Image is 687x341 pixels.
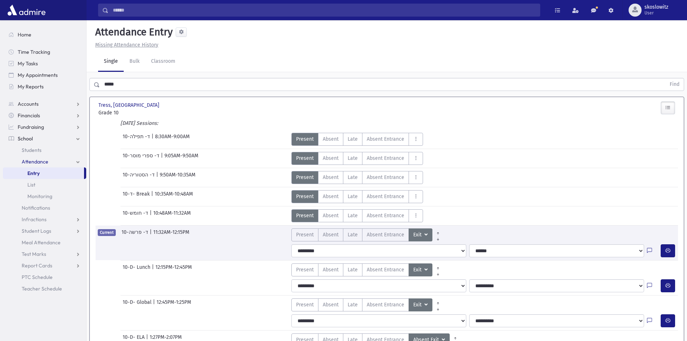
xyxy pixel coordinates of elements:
span: Late [348,301,358,309]
span: Late [348,174,358,181]
span: Infractions [22,216,47,223]
span: Late [348,231,358,239]
a: School [3,133,86,144]
span: My Appointments [18,72,58,78]
span: School [18,135,33,142]
span: Absent Entrance [367,174,404,181]
span: Accounts [18,101,39,107]
span: Absent Entrance [367,193,404,200]
div: AttTypes [291,171,423,184]
span: Absent Entrance [367,266,404,274]
div: AttTypes [291,228,444,241]
span: Attendance [22,158,48,165]
span: Absent Entrance [367,301,404,309]
div: AttTypes [291,209,423,222]
a: Financials [3,110,86,121]
a: Time Tracking [3,46,86,58]
button: Exit [409,298,432,311]
a: Meal Attendance [3,237,86,248]
span: Financials [18,112,40,119]
span: Exit [413,231,423,239]
span: Present [296,301,314,309]
a: Report Cards [3,260,86,271]
div: AttTypes [291,152,423,165]
span: Absent [323,193,339,200]
u: Missing Attendance History [95,42,158,48]
span: Test Marks [22,251,46,257]
div: AttTypes [291,190,423,203]
span: Late [348,212,358,219]
span: 10:35AM-10:48AM [155,190,193,203]
span: Current [98,229,116,236]
button: Find [665,78,684,91]
span: Absent [323,301,339,309]
span: Present [296,193,314,200]
span: | [150,228,153,241]
span: 10:48AM-11:32AM [153,209,191,222]
div: AttTypes [291,263,444,276]
i: [DATE] Sessions: [120,120,158,126]
span: 9:50AM-10:35AM [160,171,195,184]
span: Absent [323,135,339,143]
span: Absent Entrance [367,231,404,239]
span: 10-ד- ספרי מוסר [123,152,161,165]
span: Tress, [GEOGRAPHIC_DATA] [98,101,161,109]
a: Home [3,29,86,40]
span: | [156,171,160,184]
span: Monitoring [27,193,52,200]
a: Accounts [3,98,86,110]
span: Absent Entrance [367,135,404,143]
span: Present [296,135,314,143]
span: Absent Entrance [367,212,404,219]
span: Time Tracking [18,49,50,55]
span: 10-ד- פרשה [122,228,150,241]
span: Absent [323,154,339,162]
span: Report Cards [22,262,52,269]
span: Student Logs [22,228,51,234]
span: Late [348,193,358,200]
span: 10-D- Global [123,298,153,311]
span: 12:45PM-1:25PM [157,298,191,311]
span: Present [296,212,314,219]
span: 10-D- Lunch [123,263,152,276]
div: AttTypes [291,298,444,311]
span: Absent [323,266,339,274]
a: Bulk [124,52,145,72]
span: My Reports [18,83,44,90]
span: Exit [413,301,423,309]
a: My Reports [3,81,86,92]
span: 10-ד- Break [123,190,151,203]
span: | [150,209,153,222]
a: PTC Schedule [3,271,86,283]
a: Single [98,52,124,72]
a: List [3,179,86,191]
a: Student Logs [3,225,86,237]
span: Absent [323,212,339,219]
span: Late [348,154,358,162]
span: | [151,190,155,203]
span: Meal Attendance [22,239,61,246]
a: My Tasks [3,58,86,69]
span: Fundraising [18,124,44,130]
span: Late [348,266,358,274]
a: Classroom [145,52,181,72]
a: Fundraising [3,121,86,133]
a: My Appointments [3,69,86,81]
span: | [161,152,164,165]
span: List [27,182,35,188]
span: | [153,298,157,311]
span: PTC Schedule [22,274,53,280]
span: Notifications [22,205,50,211]
a: Infractions [3,214,86,225]
h5: Attendance Entry [92,26,173,38]
span: skoslowitz [644,4,668,10]
span: 12:15PM-12:45PM [155,263,192,276]
span: Students [22,147,41,153]
span: Present [296,174,314,181]
a: Missing Attendance History [92,42,158,48]
button: Exit [409,263,432,276]
span: 10-ד- הסטוריה [123,171,156,184]
span: 11:32AM-12:15PM [153,228,189,241]
span: | [152,263,155,276]
span: Teacher Schedule [22,285,62,292]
